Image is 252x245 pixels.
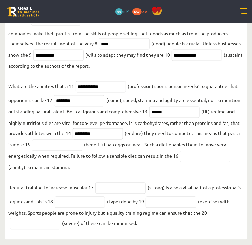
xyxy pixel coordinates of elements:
span: 467 [132,8,142,15]
a: Rīgas 1. Tālmācības vidusskola [7,7,39,17]
span: xp [143,8,147,14]
a: 467 xp [132,8,151,14]
p: Regular training to increase muscular 17 [8,173,94,193]
span: mP [124,8,129,14]
span: 88 [115,8,123,15]
p: What are the abilities that a 11 [8,71,74,91]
